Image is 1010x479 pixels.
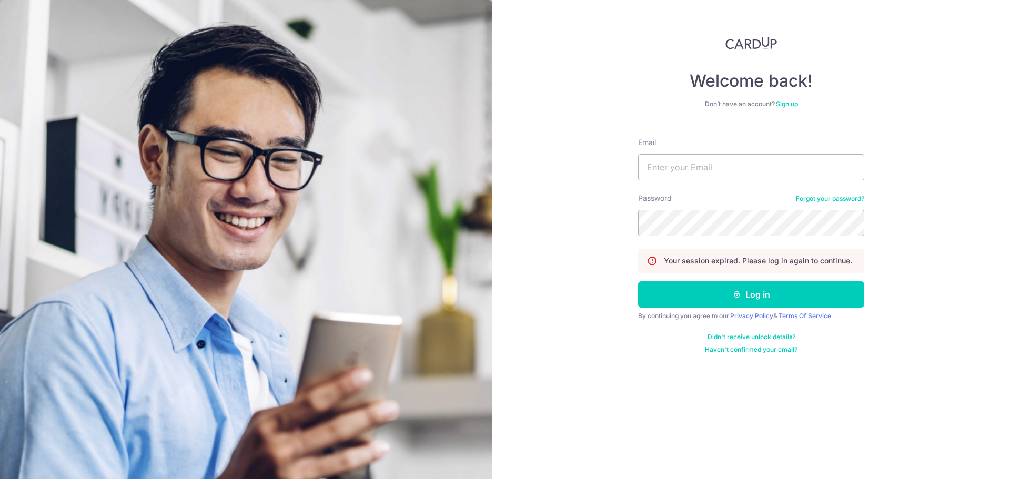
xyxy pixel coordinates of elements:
input: Enter your Email [638,154,864,180]
a: Privacy Policy [730,312,773,320]
p: Your session expired. Please log in again to continue. [664,256,852,266]
label: Password [638,193,672,203]
a: Sign up [776,100,798,108]
div: Don’t have an account? [638,100,864,108]
h4: Welcome back! [638,70,864,91]
label: Email [638,137,656,148]
a: Haven't confirmed your email? [705,345,797,354]
button: Log in [638,281,864,308]
a: Terms Of Service [779,312,831,320]
div: By continuing you agree to our & [638,312,864,320]
a: Forgot your password? [796,195,864,203]
img: CardUp Logo [725,37,777,49]
a: Didn't receive unlock details? [708,333,795,341]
